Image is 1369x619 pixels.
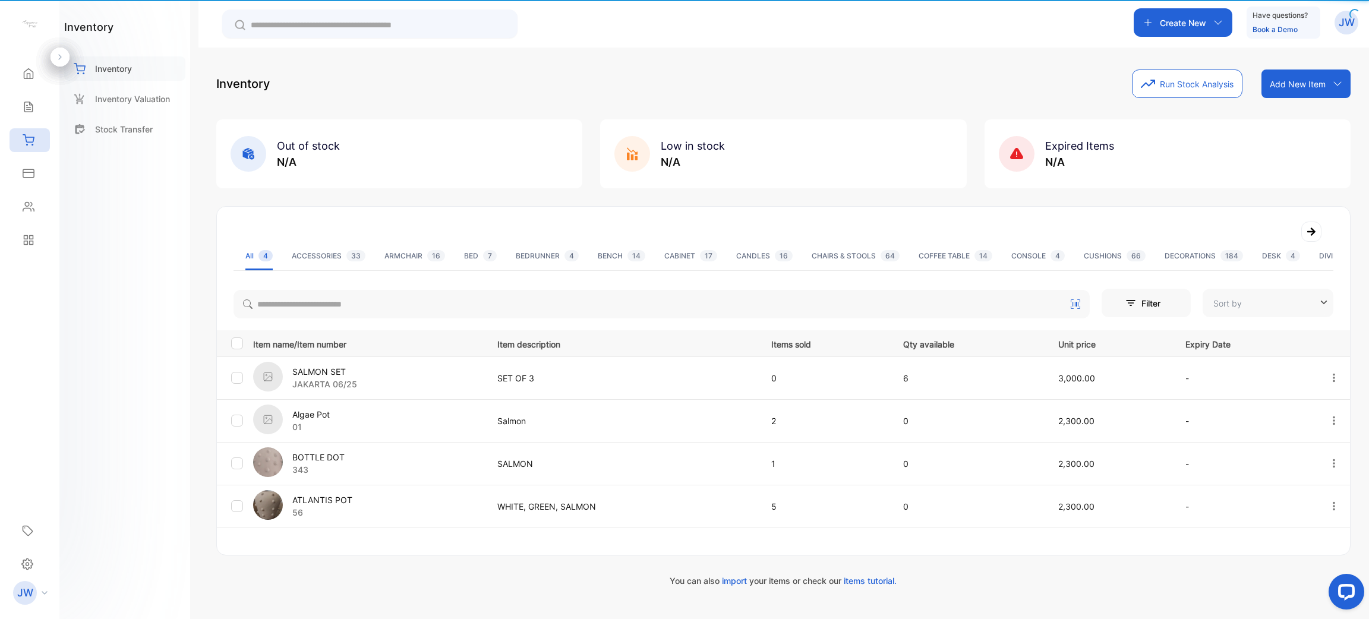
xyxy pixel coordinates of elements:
span: 64 [881,250,900,261]
img: logo [21,15,39,33]
p: ATLANTIS POT [292,494,352,506]
span: 14 [627,250,645,261]
p: JW [17,585,33,601]
span: Low in stock [661,140,725,152]
div: CONSOLE [1011,251,1065,261]
p: Create New [1160,17,1206,29]
p: 0 [771,372,879,384]
p: 6 [903,372,1034,384]
span: 2,300.00 [1058,416,1094,426]
p: Algae Pot [292,408,330,421]
p: SALMON [497,457,747,470]
button: Create New [1134,8,1232,37]
a: Stock Transfer [64,117,185,141]
p: Qty available [903,336,1034,350]
span: 33 [346,250,365,261]
div: BENCH [598,251,645,261]
p: 343 [292,463,345,476]
button: Sort by [1203,289,1333,317]
span: Out of stock [277,140,340,152]
span: items tutorial. [844,576,897,586]
p: Salmon [497,415,747,427]
iframe: LiveChat chat widget [1319,569,1369,619]
div: CHAIRS & STOOLS [812,251,900,261]
p: N/A [277,154,340,170]
p: - [1185,372,1304,384]
p: 01 [292,421,330,433]
span: 4 [564,250,579,261]
div: ACCESSORIES [292,251,365,261]
button: JW [1335,8,1358,37]
div: COFFEE TABLE [919,251,992,261]
p: Item description [497,336,747,350]
p: WHITE, GREEN, SALMON [497,500,747,513]
span: import [722,576,747,586]
p: SALMON SET [292,365,357,378]
span: 17 [700,250,717,261]
span: 2,300.00 [1058,459,1094,469]
img: item [253,447,283,477]
img: item [253,405,283,434]
span: 4 [1286,250,1300,261]
a: Inventory [64,56,185,81]
span: Expired Items [1045,140,1114,152]
p: Inventory [216,75,270,93]
p: - [1185,500,1304,513]
p: Expiry Date [1185,336,1304,350]
p: Sort by [1213,297,1242,309]
div: BEDRUNNER [516,251,579,261]
p: 0 [903,500,1034,513]
div: CUSHIONS [1084,251,1146,261]
div: BED [464,251,497,261]
p: 0 [903,457,1034,470]
span: 3,000.00 [1058,373,1095,383]
div: DECORATIONS [1165,251,1243,261]
h1: inventory [64,19,113,35]
span: 184 [1220,250,1243,261]
p: N/A [1045,154,1114,170]
div: CABINET [664,251,717,261]
p: Inventory [95,62,132,75]
div: CANDLES [736,251,793,261]
p: JAKARTA 06/25 [292,378,357,390]
p: 1 [771,457,879,470]
span: 4 [258,250,273,261]
img: item [253,490,283,520]
p: - [1185,415,1304,427]
span: 4 [1051,250,1065,261]
span: 16 [775,250,793,261]
span: 16 [427,250,445,261]
p: You can also your items or check our [216,574,1351,587]
span: 66 [1127,250,1146,261]
p: Stock Transfer [95,123,153,135]
div: ARMCHAIR [384,251,445,261]
span: 2,300.00 [1058,501,1094,511]
span: 7 [483,250,497,261]
p: JW [1339,15,1355,30]
p: 56 [292,506,352,519]
p: - [1185,457,1304,470]
span: 14 [974,250,992,261]
p: Items sold [771,336,879,350]
p: Item name/Item number [253,336,482,350]
p: Unit price [1058,336,1161,350]
a: Book a Demo [1253,25,1298,34]
p: SET OF 3 [497,372,747,384]
p: Have questions? [1253,10,1308,21]
div: DESK [1262,251,1300,261]
p: 2 [771,415,879,427]
img: item [253,362,283,391]
p: Add New Item [1270,78,1326,90]
p: N/A [661,154,725,170]
p: Inventory Valuation [95,93,170,105]
div: All [245,251,273,261]
a: Inventory Valuation [64,87,185,111]
p: 5 [771,500,879,513]
p: 0 [903,415,1034,427]
div: DIVIDER [1319,251,1365,261]
p: BOTTLE DOT [292,451,345,463]
button: Run Stock Analysis [1132,70,1242,98]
